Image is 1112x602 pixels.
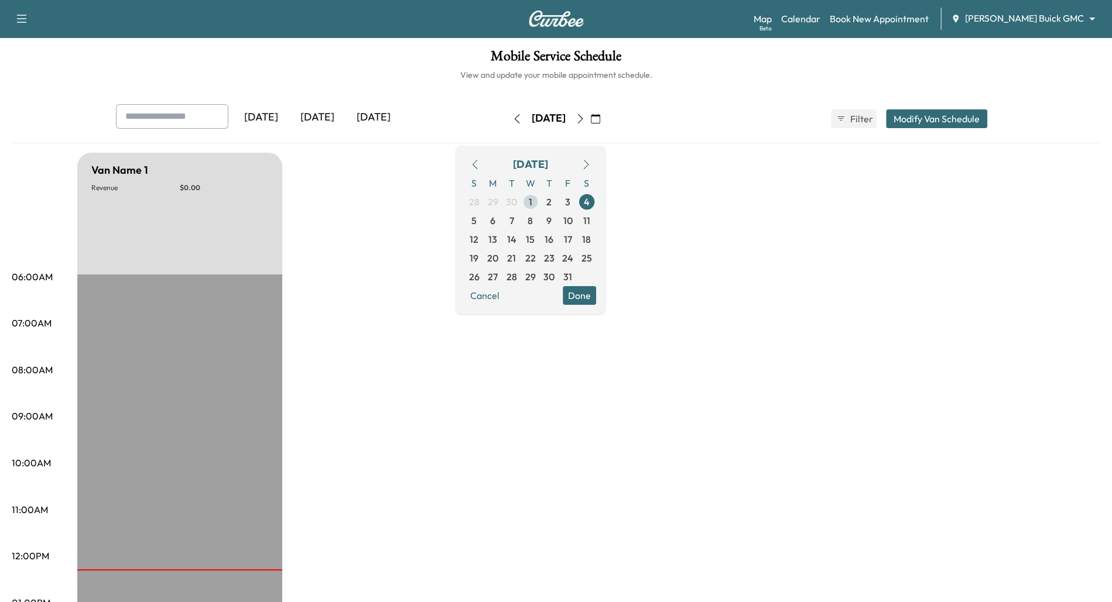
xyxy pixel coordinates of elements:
[759,24,772,33] div: Beta
[12,49,1100,69] h1: Mobile Service Schedule
[465,174,484,192] span: S
[509,214,514,228] span: 7
[507,232,516,246] span: 14
[564,232,572,246] span: 17
[513,156,548,173] div: [DATE]
[526,232,535,246] span: 15
[12,549,49,563] p: 12:00PM
[471,214,477,228] span: 5
[180,183,268,192] p: $ 0.00
[546,195,552,209] span: 2
[506,195,517,209] span: 30
[965,12,1084,25] span: [PERSON_NAME] Buick GMC
[12,409,53,423] p: 09:00AM
[465,286,505,305] button: Cancel
[12,503,48,517] p: 11:00AM
[529,195,532,209] span: 1
[583,214,590,228] span: 11
[565,195,570,209] span: 3
[754,12,772,26] a: MapBeta
[545,232,553,246] span: 16
[543,270,555,284] span: 30
[289,104,345,131] div: [DATE]
[563,270,572,284] span: 31
[581,251,592,265] span: 25
[470,251,478,265] span: 19
[577,174,596,192] span: S
[850,112,871,126] span: Filter
[12,456,51,470] p: 10:00AM
[507,270,517,284] span: 28
[831,109,877,128] button: Filter
[488,232,497,246] span: 13
[488,195,498,209] span: 29
[12,316,52,330] p: 07:00AM
[540,174,559,192] span: T
[528,214,533,228] span: 8
[490,214,495,228] span: 6
[484,174,502,192] span: M
[487,251,498,265] span: 20
[582,232,591,246] span: 18
[525,251,536,265] span: 22
[469,195,480,209] span: 28
[528,11,584,27] img: Curbee Logo
[469,270,480,284] span: 26
[886,109,987,128] button: Modify Van Schedule
[233,104,289,131] div: [DATE]
[830,12,929,26] a: Book New Appointment
[507,251,516,265] span: 21
[563,286,596,305] button: Done
[584,195,590,209] span: 4
[563,214,573,228] span: 10
[502,174,521,192] span: T
[470,232,478,246] span: 12
[521,174,540,192] span: W
[525,270,536,284] span: 29
[781,12,820,26] a: Calendar
[562,251,573,265] span: 24
[91,162,148,178] h5: Van Name 1
[544,251,555,265] span: 23
[488,270,498,284] span: 27
[532,111,566,126] div: [DATE]
[12,270,53,284] p: 06:00AM
[546,214,552,228] span: 9
[559,174,577,192] span: F
[12,69,1100,81] h6: View and update your mobile appointment schedule.
[91,183,180,192] p: Revenue
[12,363,53,377] p: 08:00AM
[345,104,402,131] div: [DATE]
